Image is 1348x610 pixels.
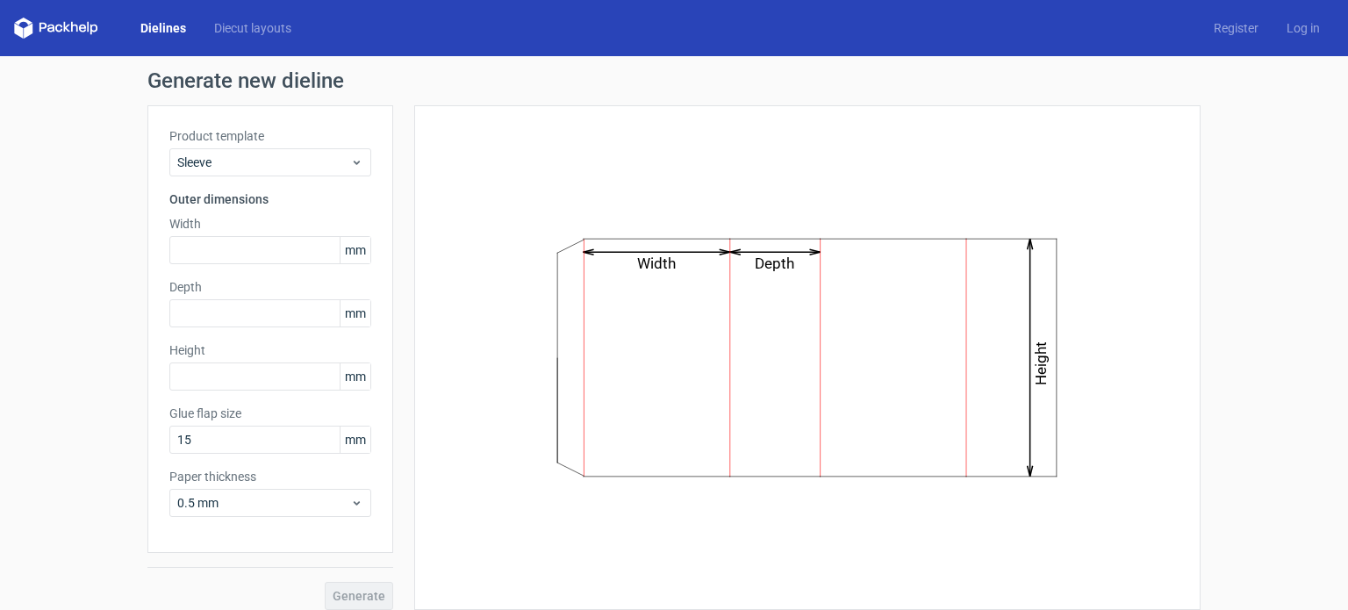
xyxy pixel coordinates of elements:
span: mm [340,237,370,263]
text: Depth [756,255,795,272]
a: Register [1200,19,1273,37]
text: Width [638,255,677,272]
span: 0.5 mm [177,494,350,512]
text: Height [1033,341,1050,385]
label: Glue flap size [169,405,371,422]
label: Height [169,341,371,359]
a: Dielines [126,19,200,37]
label: Product template [169,127,371,145]
span: mm [340,427,370,453]
label: Depth [169,278,371,296]
h1: Generate new dieline [147,70,1201,91]
span: mm [340,363,370,390]
label: Width [169,215,371,233]
a: Log in [1273,19,1334,37]
span: mm [340,300,370,327]
a: Diecut layouts [200,19,305,37]
h3: Outer dimensions [169,190,371,208]
span: Sleeve [177,154,350,171]
label: Paper thickness [169,468,371,485]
